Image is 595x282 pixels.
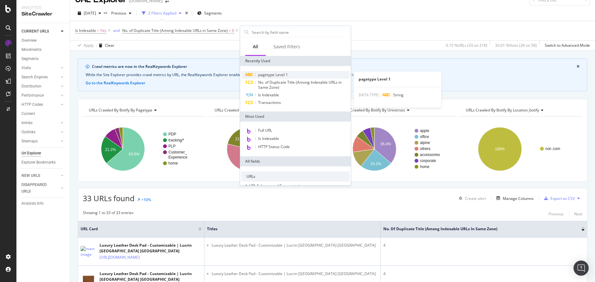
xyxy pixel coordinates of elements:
[420,159,436,163] text: corporate
[113,28,120,33] div: and
[21,172,59,179] a: NEW URLS
[21,37,65,44] a: Overview
[21,92,44,99] div: Performance
[209,122,331,177] svg: A chart.
[456,193,486,203] button: Create alert
[420,135,429,139] text: office
[21,92,59,99] a: Performance
[21,10,65,18] div: SiteCrawler
[464,105,577,115] h4: URLs Crawled By Botify By location_botify
[21,159,56,166] div: Explorer Bookmarks
[21,74,48,81] div: Search Engines
[21,200,44,207] div: Analysis Info
[258,100,281,105] span: Transactions
[545,147,560,151] text: not-.com
[253,44,258,50] div: All
[446,43,487,48] div: 0.15 % URLs ( 33 on 21K )
[75,8,104,18] button: [DATE]
[212,243,378,248] li: Luxury Leather Desk Pad - Customizable | Lucrin [GEOGRAPHIC_DATA] [GEOGRAPHIC_DATA]
[215,107,288,113] span: URLs Crawled By Botify By parameter_use
[575,63,581,71] button: close banner
[460,122,582,177] svg: A chart.
[258,72,288,77] span: pagetype Level 1
[258,136,279,141] span: Is Indexable
[168,138,184,142] text: tracking/*
[83,210,134,218] div: Showing 1 to 33 of 33 entries
[84,10,96,16] span: 2025 Oct. 1st
[83,193,135,203] span: 33 URLs found
[21,74,59,81] a: Search Engines
[542,40,590,51] button: Switch to Advanced Mode
[420,129,429,133] text: apple
[359,92,379,98] span: DATA TYPE:
[83,122,205,177] svg: A chart.
[21,56,65,62] a: Segments
[81,226,197,232] span: URL Card
[168,161,178,165] text: home
[81,246,96,257] img: main image
[84,43,94,48] div: Apply
[549,210,564,218] button: Previous
[393,92,404,98] span: String
[92,64,577,69] div: Crawl metrics are now in the RealKeywords Explorer
[86,80,145,86] button: Go to the RealKeywords Explorer
[21,182,59,195] a: DISAPPEARED URLS
[249,183,304,189] span: URL Scheme and Segmentation
[574,210,582,218] button: Next
[545,43,590,48] div: Switch to Advanced Mode
[21,37,37,44] div: Overview
[21,101,43,108] div: HTTP Codes
[21,28,59,35] a: CURRENT URLS
[420,147,430,151] text: others
[383,226,572,232] span: No. of Duplicate Title (Among Indexable URLs in Same Zone)
[97,28,99,33] span: =
[574,211,582,217] div: Next
[168,155,187,159] text: Experience
[129,152,139,156] text: 63.6%
[21,111,35,117] div: Content
[550,196,575,201] div: Export as CSV
[494,195,534,202] button: Manage Columns
[21,150,41,157] div: Url Explorer
[21,129,35,135] div: Outlinks
[466,107,539,113] span: URLs Crawled By Botify By location_botify
[495,147,505,151] text: 100%
[383,271,585,277] div: 4
[420,141,430,145] text: alpine
[235,137,246,141] text: 21.2%
[21,120,33,126] div: Inlinks
[139,8,184,18] button: 2 Filters Applied
[549,211,564,217] div: Previous
[109,8,134,18] button: Previous
[207,226,368,232] span: Titles
[88,105,200,115] h4: URLs Crawled By Botify By pagetype
[542,193,575,203] button: Export as CSV
[21,172,40,179] div: NEW URLS
[420,153,440,157] text: accessories
[503,196,534,201] div: Manage Columns
[86,72,580,78] div: While the Site Explorer provides crawl metrics by URL, the RealKeywords Explorer enables more rob...
[370,162,381,166] text: 24.2%
[339,105,451,115] h4: URLs Crawled By Botify By universes
[141,197,151,202] div: +10%
[340,107,405,113] span: URLs Crawled By Botify By universes
[21,5,65,10] div: Analytics
[168,150,187,154] text: Customer_
[258,80,342,90] span: No. of Duplicate Title (Among Indexable URLs in Same Zone)
[21,46,65,53] a: Movements
[195,8,224,18] button: Segments
[122,28,228,33] span: No. of Duplicate Title (Among Indexable URLs in Same Zone)
[229,28,231,33] span: >
[21,28,49,35] div: CURRENT URLS
[168,144,176,148] text: PLP
[212,271,378,277] li: Luxury Leather Desk Pad - Customizable | Lucrin [GEOGRAPHIC_DATA] [GEOGRAPHIC_DATA]
[21,83,59,90] a: Distribution
[148,10,176,16] div: 2 Filters Applied
[334,122,457,177] svg: A chart.
[168,132,176,136] text: PDP
[100,254,140,261] a: [URL][DOMAIN_NAME]
[241,171,349,182] div: URLs
[251,27,349,37] input: Search by field name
